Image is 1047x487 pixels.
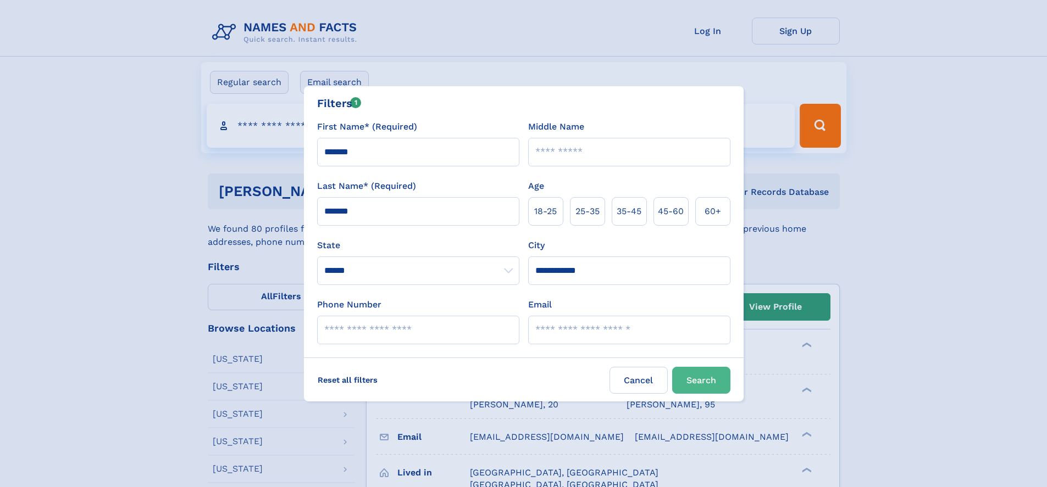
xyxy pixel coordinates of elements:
[311,367,385,393] label: Reset all filters
[317,120,417,133] label: First Name* (Required)
[317,180,416,193] label: Last Name* (Required)
[317,239,519,252] label: State
[528,120,584,133] label: Middle Name
[575,205,600,218] span: 25‑35
[528,298,552,311] label: Email
[534,205,557,218] span: 18‑25
[317,95,362,111] div: Filters
[528,180,544,193] label: Age
[528,239,545,252] label: City
[617,205,641,218] span: 35‑45
[705,205,721,218] span: 60+
[317,298,381,311] label: Phone Number
[672,367,730,394] button: Search
[658,205,684,218] span: 45‑60
[610,367,668,394] label: Cancel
